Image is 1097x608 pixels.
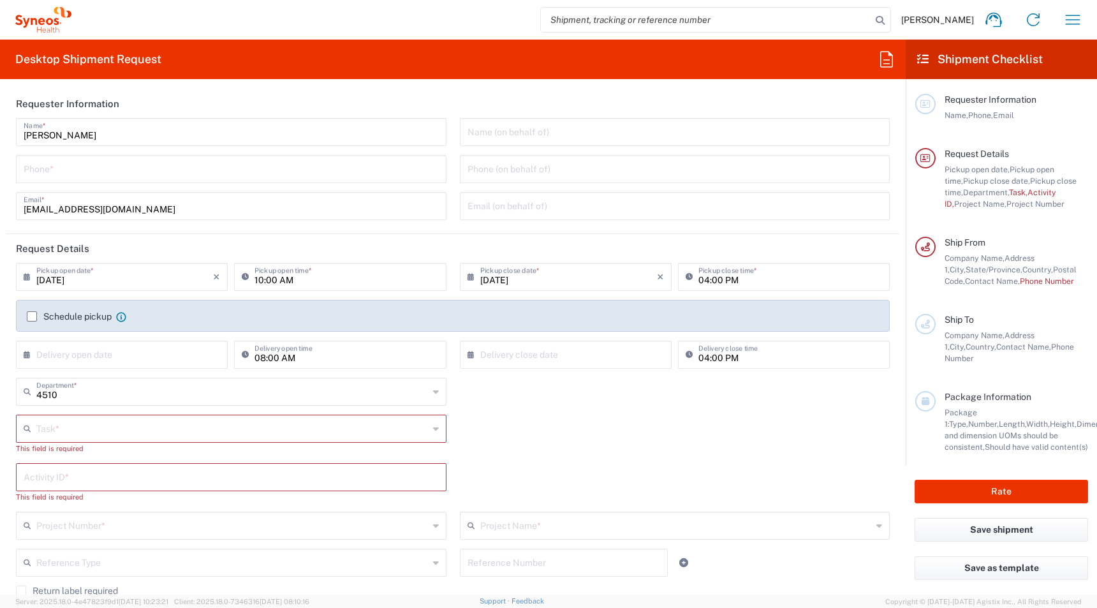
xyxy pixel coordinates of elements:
span: Email [993,110,1014,120]
span: Server: 2025.18.0-4e47823f9d1 [15,598,168,605]
a: Support [480,597,512,605]
span: Phone Number [1020,276,1074,286]
button: Save as template [915,556,1088,580]
span: Country, [1022,265,1053,274]
span: Height, [1050,419,1077,429]
label: Return label required [16,586,118,596]
span: Company Name, [945,330,1005,340]
button: Rate [915,480,1088,503]
span: Should have valid content(s) [985,442,1088,452]
input: Shipment, tracking or reference number [541,8,871,32]
div: This field is required [16,491,446,503]
span: [PERSON_NAME] [901,14,974,26]
span: Width, [1026,419,1050,429]
span: City, [950,265,966,274]
span: Project Name, [954,199,1006,209]
span: Request Details [945,149,1009,159]
span: City, [950,342,966,352]
div: This field is required [16,443,446,454]
span: Contact Name, [965,276,1020,286]
span: Type, [949,419,968,429]
span: Company Name, [945,253,1005,263]
a: Feedback [512,597,544,605]
button: Save shipment [915,518,1088,542]
i: × [657,267,664,287]
h2: Shipment Checklist [917,52,1043,67]
span: State/Province, [966,265,1022,274]
h2: Requester Information [16,98,119,110]
span: Number, [968,419,999,429]
span: Ship From [945,237,985,248]
span: Package 1: [945,408,977,429]
h2: Desktop Shipment Request [15,52,161,67]
span: Name, [945,110,968,120]
span: [DATE] 10:23:21 [119,598,168,605]
span: Package Information [945,392,1031,402]
span: Pickup open date, [945,165,1010,174]
span: Length, [999,419,1026,429]
span: Task, [1009,188,1027,197]
span: Department, [963,188,1009,197]
a: Add Reference [675,554,693,572]
span: Phone, [968,110,993,120]
span: Pickup close date, [963,176,1030,186]
span: Country, [966,342,996,352]
span: Copyright © [DATE]-[DATE] Agistix Inc., All Rights Reserved [885,596,1082,607]
span: Client: 2025.18.0-7346316 [174,598,309,605]
span: Contact Name, [996,342,1051,352]
span: [DATE] 08:10:16 [260,598,309,605]
label: Schedule pickup [27,311,112,322]
span: Ship To [945,315,974,325]
span: Requester Information [945,94,1036,105]
h2: Request Details [16,242,89,255]
span: Project Number [1006,199,1064,209]
i: × [213,267,220,287]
